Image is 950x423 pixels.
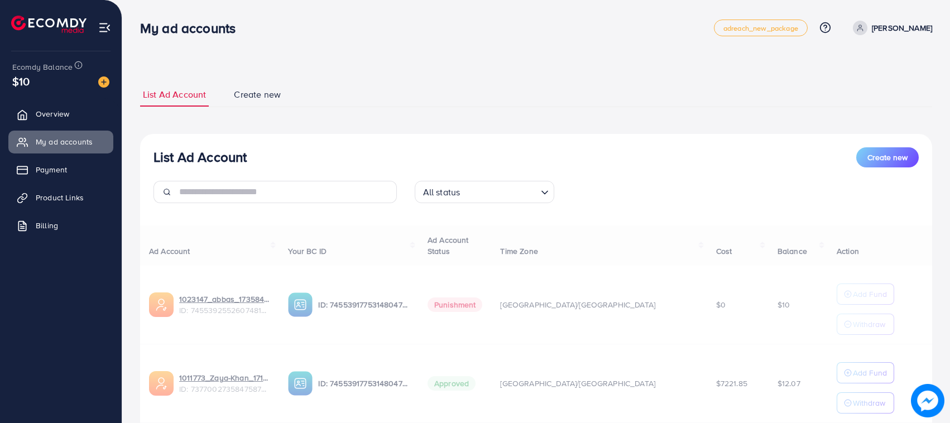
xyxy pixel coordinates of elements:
h3: List Ad Account [153,149,247,165]
div: Search for option [415,181,554,203]
a: [PERSON_NAME] [848,21,932,35]
a: Overview [8,103,113,125]
span: My ad accounts [36,136,93,147]
input: Search for option [463,182,536,200]
span: All status [421,184,463,200]
span: Overview [36,108,69,119]
img: image [911,384,944,417]
span: adreach_new_package [723,25,798,32]
a: Billing [8,214,113,237]
button: Create new [856,147,919,167]
a: Payment [8,158,113,181]
span: Create new [234,88,281,101]
span: Payment [36,164,67,175]
span: List Ad Account [143,88,206,101]
a: My ad accounts [8,131,113,153]
img: logo [11,16,87,33]
span: Product Links [36,192,84,203]
img: image [98,76,109,88]
span: Create new [867,152,908,163]
span: Ecomdy Balance [12,61,73,73]
p: [PERSON_NAME] [872,21,932,35]
h3: My ad accounts [140,20,244,36]
a: Product Links [8,186,113,209]
img: menu [98,21,111,34]
a: adreach_new_package [714,20,808,36]
span: Billing [36,220,58,231]
span: $10 [12,73,30,89]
